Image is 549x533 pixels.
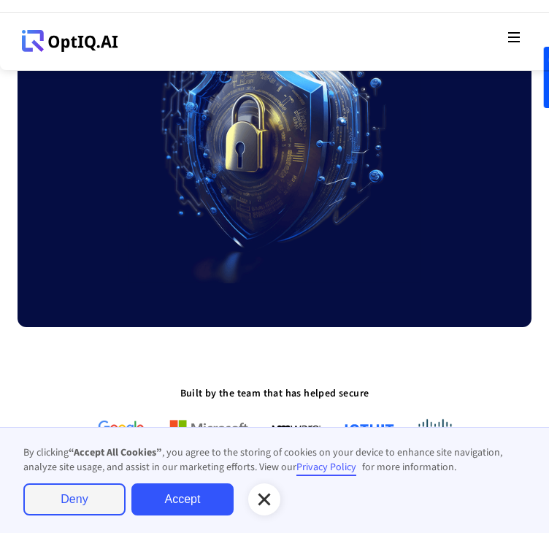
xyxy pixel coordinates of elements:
div: Webflow Homepage [22,51,23,52]
strong: “Accept All Cookies” [69,445,162,460]
div: By clicking , you agree to the storing of cookies on your device to enhance site navigation, anal... [23,445,508,475]
a: Webflow Homepage [15,19,118,63]
a: Privacy Policy [296,460,356,476]
a: Deny [23,483,126,515]
strong: Built by the team that has helped secure [180,386,369,401]
a: Accept [131,483,234,515]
